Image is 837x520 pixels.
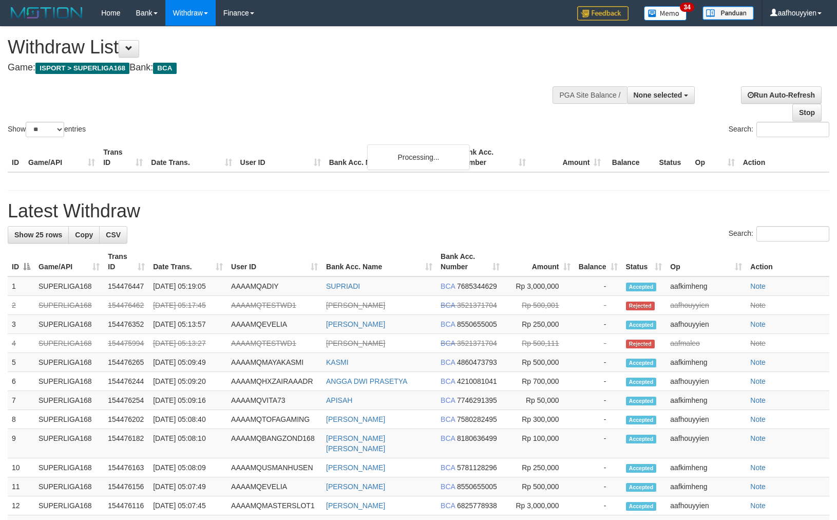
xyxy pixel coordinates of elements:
td: 154476244 [104,372,149,391]
span: Rejected [626,302,655,310]
a: [PERSON_NAME] [326,320,385,328]
td: [DATE] 05:19:05 [149,276,227,296]
span: Accepted [626,483,657,492]
td: - [575,458,622,477]
td: aafkimheng [666,477,746,496]
th: Status [655,143,691,172]
th: Amount [530,143,605,172]
td: - [575,353,622,372]
a: Stop [792,104,822,121]
input: Search: [756,122,829,137]
select: Showentries [26,122,64,137]
span: Accepted [626,378,657,386]
span: Show 25 rows [14,231,62,239]
a: Note [750,415,766,423]
span: Copy 3521371704 to clipboard [457,339,497,347]
td: aafkimheng [666,276,746,296]
span: BCA [441,415,455,423]
a: Copy [68,226,100,244]
a: Run Auto-Refresh [741,86,822,104]
th: Game/API [24,143,99,172]
span: Accepted [626,502,657,511]
span: BCA [153,63,176,74]
a: Note [750,482,766,491]
span: Copy 5781128296 to clipboard [457,463,497,472]
a: Note [750,339,766,347]
a: Note [750,434,766,442]
th: Bank Acc. Number [455,143,530,172]
th: Op: activate to sort column ascending [666,247,746,276]
span: 34 [680,3,694,12]
span: BCA [441,377,455,385]
td: [DATE] 05:13:57 [149,315,227,334]
td: - [575,372,622,391]
th: Bank Acc. Number: activate to sort column ascending [436,247,504,276]
td: SUPERLIGA168 [34,429,104,458]
td: SUPERLIGA168 [34,496,104,515]
span: BCA [441,282,455,290]
div: Processing... [367,144,470,170]
td: AAAAMQEVELIA [227,477,322,496]
td: 154476116 [104,496,149,515]
td: [DATE] 05:08:10 [149,429,227,458]
td: aafhouyyien [666,429,746,458]
th: ID [8,143,24,172]
td: - [575,276,622,296]
td: AAAAMQHXZAIRAAADR [227,372,322,391]
th: Balance: activate to sort column ascending [575,247,622,276]
td: 12 [8,496,34,515]
a: [PERSON_NAME] [326,339,385,347]
td: 3 [8,315,34,334]
th: ID: activate to sort column descending [8,247,34,276]
td: aafkimheng [666,353,746,372]
td: [DATE] 05:09:16 [149,391,227,410]
a: Show 25 rows [8,226,69,244]
td: - [575,391,622,410]
td: aafkimheng [666,391,746,410]
td: 154476265 [104,353,149,372]
td: SUPERLIGA168 [34,477,104,496]
img: Button%20Memo.svg [644,6,687,21]
td: 154476163 [104,458,149,477]
td: SUPERLIGA168 [34,353,104,372]
td: aafhouyyien [666,496,746,515]
td: SUPERLIGA168 [34,315,104,334]
td: SUPERLIGA168 [34,410,104,429]
td: - [575,410,622,429]
td: 2 [8,296,34,315]
td: - [575,477,622,496]
td: 7 [8,391,34,410]
td: - [575,334,622,353]
a: [PERSON_NAME] [326,482,385,491]
td: 154476462 [104,296,149,315]
a: Note [750,320,766,328]
td: Rp 700,000 [504,372,574,391]
th: Action [739,143,829,172]
td: - [575,296,622,315]
td: aafhouyyien [666,410,746,429]
td: SUPERLIGA168 [34,334,104,353]
th: Op [691,143,739,172]
a: Note [750,358,766,366]
td: 154476447 [104,276,149,296]
td: AAAAMQEVELIA [227,315,322,334]
td: 11 [8,477,34,496]
span: Accepted [626,416,657,424]
span: Copy 4860473793 to clipboard [457,358,497,366]
th: Date Trans. [147,143,236,172]
a: [PERSON_NAME] [326,415,385,423]
td: [DATE] 05:09:20 [149,372,227,391]
span: Accepted [626,359,657,367]
span: BCA [441,396,455,404]
th: Bank Acc. Name: activate to sort column ascending [322,247,436,276]
td: - [575,496,622,515]
a: Note [750,301,766,309]
span: Accepted [626,464,657,473]
span: CSV [106,231,121,239]
a: Note [750,502,766,510]
td: 154476182 [104,429,149,458]
a: [PERSON_NAME] [PERSON_NAME] [326,434,385,453]
span: Copy 3521371704 to clipboard [457,301,497,309]
td: Rp 50,000 [504,391,574,410]
td: SUPERLIGA168 [34,391,104,410]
